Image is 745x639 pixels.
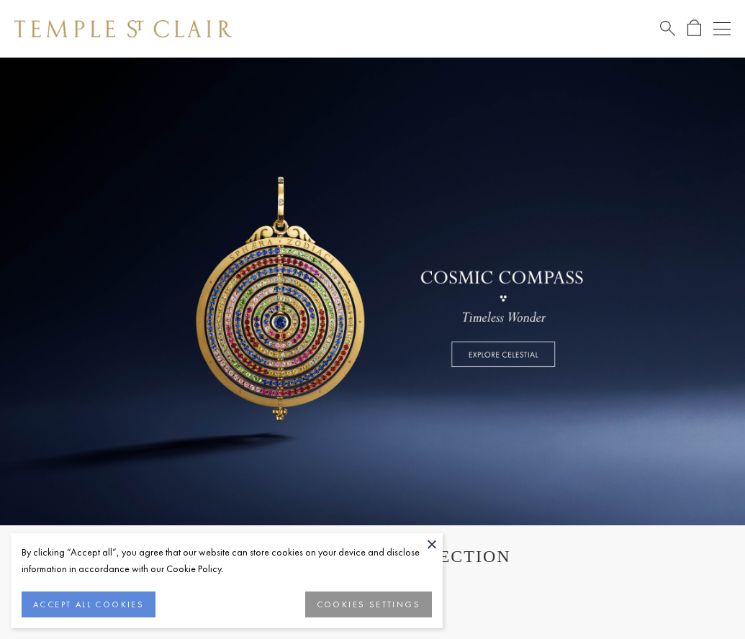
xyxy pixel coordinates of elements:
img: Temple St. Clair [14,20,232,37]
button: ACCEPT ALL COOKIES [22,592,155,617]
a: Search [660,19,675,37]
div: By clicking “Accept all”, you agree that our website can store cookies on your device and disclos... [22,544,432,577]
button: Open navigation [713,20,731,37]
button: COOKIES SETTINGS [305,592,432,617]
a: Open Shopping Bag [687,19,701,37]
